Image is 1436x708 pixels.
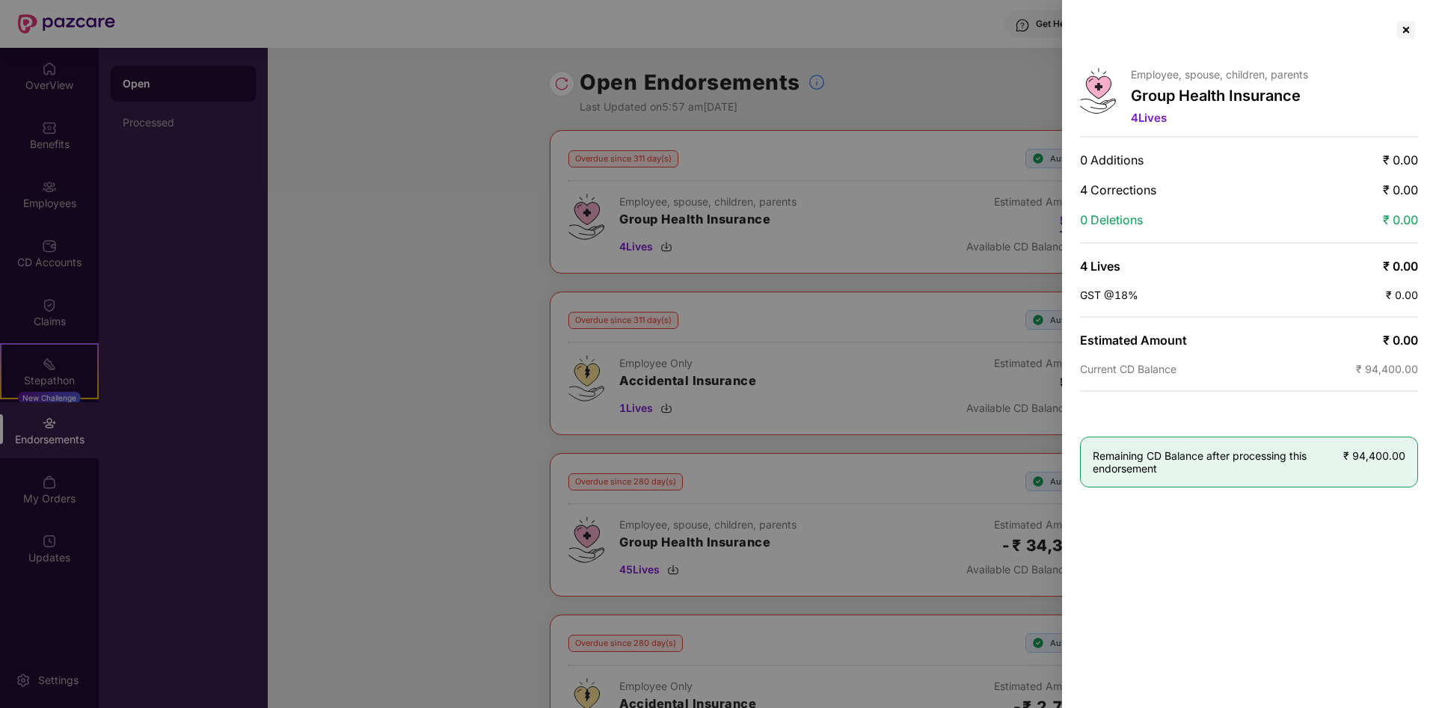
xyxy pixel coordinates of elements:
[1383,259,1418,274] span: ₹ 0.00
[1131,68,1308,81] p: Employee, spouse, children, parents
[1383,212,1418,227] span: ₹ 0.00
[1080,68,1116,114] img: svg+xml;base64,PHN2ZyB4bWxucz0iaHR0cDovL3d3dy53My5vcmcvMjAwMC9zdmciIHdpZHRoPSI0Ny43MTQiIGhlaWdodD...
[1080,212,1143,227] span: 0 Deletions
[1080,153,1144,167] span: 0 Additions
[1080,333,1187,348] span: Estimated Amount
[1383,333,1418,348] span: ₹ 0.00
[1080,289,1138,301] span: GST @18%
[1386,289,1418,301] span: ₹ 0.00
[1383,153,1418,167] span: ₹ 0.00
[1383,182,1418,197] span: ₹ 0.00
[1131,111,1167,125] span: 4 Lives
[1093,449,1343,475] span: Remaining CD Balance after processing this endorsement
[1131,87,1308,105] p: Group Health Insurance
[1343,449,1405,462] span: ₹ 94,400.00
[1080,182,1156,197] span: 4 Corrections
[1356,363,1418,375] span: ₹ 94,400.00
[1080,363,1176,375] span: Current CD Balance
[1080,259,1120,274] span: 4 Lives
